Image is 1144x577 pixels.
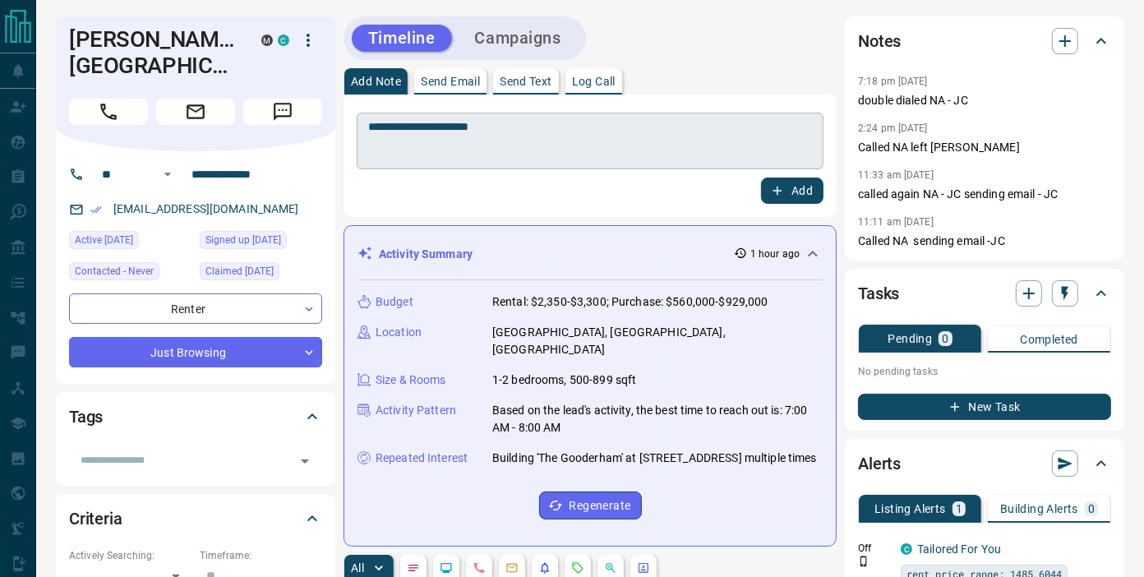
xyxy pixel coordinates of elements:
p: Repeated Interest [376,450,468,467]
p: 11:33 am [DATE] [858,169,934,181]
span: Claimed [DATE] [205,263,274,279]
button: Open [293,450,316,473]
div: Notes [858,21,1111,61]
div: Alerts [858,444,1111,483]
div: Renter [69,293,322,324]
p: Building Alerts [1000,503,1078,515]
svg: Agent Actions [637,561,650,575]
span: Contacted - Never [75,263,154,279]
p: Budget [376,293,413,311]
h2: Tasks [858,280,899,307]
p: Rental: $2,350-$3,300; Purchase: $560,000-$929,000 [492,293,768,311]
svg: Requests [571,561,584,575]
button: Open [158,164,178,184]
svg: Email Verified [90,204,102,215]
button: Add [761,178,823,204]
button: Campaigns [459,25,578,52]
div: Wed Jun 19 2019 [200,231,322,254]
svg: Opportunities [604,561,617,575]
h1: [PERSON_NAME][GEOGRAPHIC_DATA] [69,26,237,79]
div: Sun Feb 16 2025 [200,262,322,285]
span: Signed up [DATE] [205,232,281,248]
p: Listing Alerts [874,503,946,515]
div: Criteria [69,499,322,538]
p: 0 [1088,503,1095,515]
button: New Task [858,394,1111,420]
p: No pending tasks [858,359,1111,384]
svg: Listing Alerts [538,561,551,575]
svg: Push Notification Only [858,556,870,567]
p: Timeframe: [200,548,322,563]
div: Activity Summary1 hour ago [357,239,823,270]
a: [EMAIL_ADDRESS][DOMAIN_NAME] [113,202,299,215]
p: 1 hour ago [750,247,800,261]
p: called again NA - JC sending email - JC [858,186,1111,203]
p: Activity Summary [379,246,473,263]
p: [GEOGRAPHIC_DATA], [GEOGRAPHIC_DATA], [GEOGRAPHIC_DATA] [492,324,823,358]
p: All [351,562,364,574]
div: condos.ca [278,35,289,46]
div: condos.ca [901,543,912,555]
p: Activity Pattern [376,402,456,419]
h2: Tags [69,404,103,430]
p: Actively Searching: [69,548,191,563]
p: 0 [942,333,948,344]
span: Call [69,99,148,125]
p: Pending [888,333,933,344]
p: Completed [1020,334,1078,345]
button: Timeline [352,25,452,52]
div: Tasks [858,274,1111,313]
p: 11:11 am [DATE] [858,216,934,228]
p: 7:18 pm [DATE] [858,76,928,87]
p: Size & Rooms [376,372,446,389]
span: Active [DATE] [75,232,133,248]
p: 1 [956,503,962,515]
a: Tailored For You [917,542,1001,556]
p: Building 'The Gooderham' at [STREET_ADDRESS] multiple times [492,450,817,467]
p: Send Text [500,76,552,87]
div: Just Browsing [69,337,322,367]
p: Add Note [351,76,401,87]
h2: Alerts [858,450,901,477]
p: Called NA left [PERSON_NAME] [858,139,1111,156]
div: Sun Sep 14 2025 [69,231,191,254]
div: Tags [69,397,322,436]
p: Called NA sending email -JC [858,233,1111,250]
p: 2:24 pm [DATE] [858,122,928,134]
svg: Notes [407,561,420,575]
p: 1-2 bedrooms, 500-899 sqft [492,372,636,389]
span: Message [243,99,322,125]
span: Email [156,99,235,125]
svg: Calls [473,561,486,575]
button: Regenerate [539,492,642,519]
p: Location [376,324,422,341]
p: Off [858,541,891,556]
h2: Notes [858,28,901,54]
h2: Criteria [69,505,122,532]
svg: Emails [505,561,519,575]
p: double dialed NA - JC [858,92,1111,109]
p: Log Call [572,76,616,87]
div: mrloft.ca [261,35,273,46]
svg: Lead Browsing Activity [440,561,453,575]
p: Based on the lead's activity, the best time to reach out is: 7:00 AM - 8:00 AM [492,402,823,436]
p: Send Email [421,76,480,87]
